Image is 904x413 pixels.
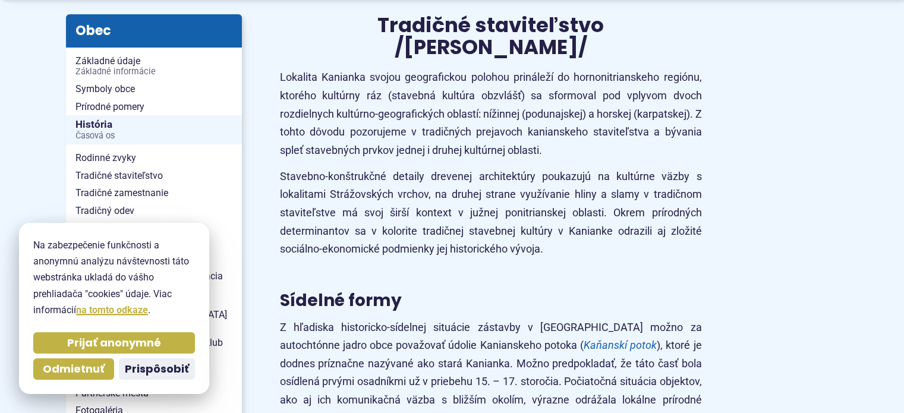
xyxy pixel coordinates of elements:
[377,11,604,61] span: Tradičné staviteľstvo /[PERSON_NAME]/
[66,80,242,98] a: Symboly obce
[76,304,148,316] a: na tomto odkaze
[125,362,189,376] span: Prispôsobiť
[66,167,242,185] a: Tradičné staviteľstvo
[66,184,242,202] a: Tradičné zamestnanie
[75,149,232,167] span: Rodinné zvyky
[280,168,702,258] p: Stavebno-konštrukčné detaily drevenej architektúry poukazujú na kultúrne väzby s lokalitami Stráž...
[75,52,232,80] span: Základné údaje
[75,167,232,185] span: Tradičné staviteľstvo
[584,339,657,351] em: Kaňanskí potok
[75,131,232,141] span: Časová os
[66,115,242,144] a: HistóriaČasová os
[280,289,402,312] span: Sídelné formy
[75,184,232,202] span: Tradičné zamestnanie
[33,358,114,380] button: Odmietnuť
[66,202,242,220] a: Tradičný odev
[66,52,242,80] a: Základné údajeZákladné informácie
[66,149,242,167] a: Rodinné zvyky
[33,237,195,318] p: Na zabezpečenie funkčnosti a anonymnú analýzu návštevnosti táto webstránka ukladá do vášho prehli...
[43,362,105,376] span: Odmietnuť
[75,202,232,220] span: Tradičný odev
[75,98,232,116] span: Prírodné pomery
[67,336,161,350] span: Prijať anonymné
[66,98,242,116] a: Prírodné pomery
[280,68,702,159] p: Lokalita Kanianka svojou geografickou polohou prináleží do hornonitrianskeho regiónu, ktorého kul...
[33,332,195,354] button: Prijať anonymné
[119,358,195,380] button: Prispôsobiť
[75,115,232,144] span: História
[66,14,242,48] h3: Obec
[75,80,232,98] span: Symboly obce
[75,67,232,77] span: Základné informácie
